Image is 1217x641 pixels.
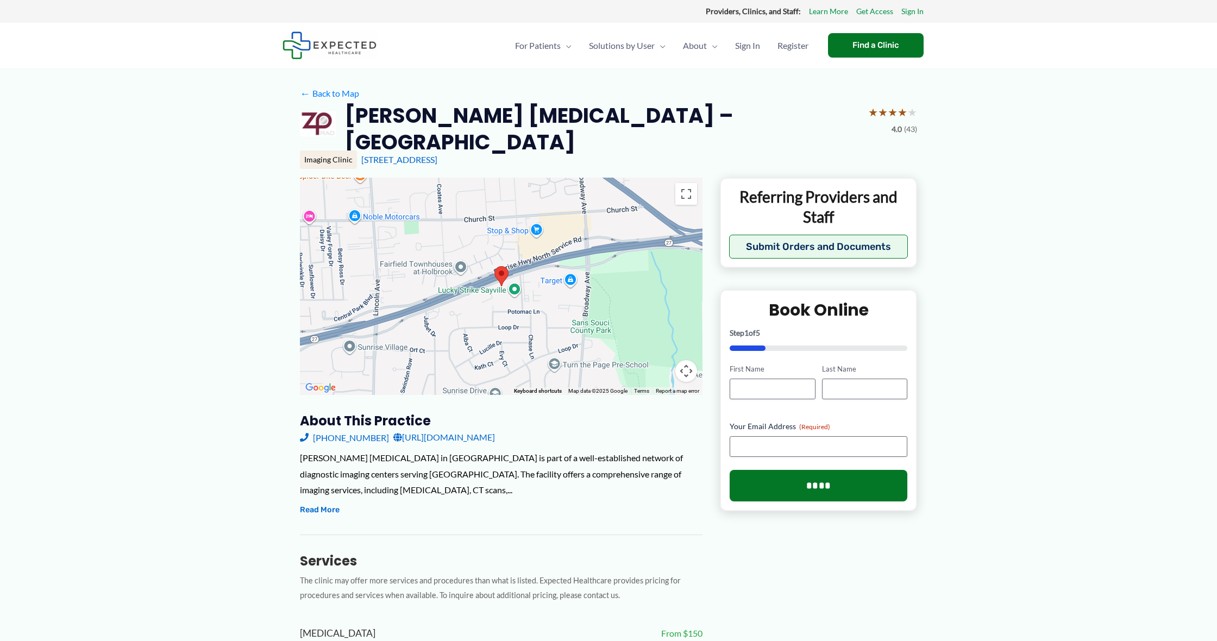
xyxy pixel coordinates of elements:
[726,27,769,65] a: Sign In
[514,387,562,395] button: Keyboard shortcuts
[777,27,808,65] span: Register
[361,154,437,165] a: [STREET_ADDRESS]
[300,85,359,102] a: ←Back to Map
[822,364,907,374] label: Last Name
[828,33,924,58] a: Find a Clinic
[300,412,702,429] h3: About this practice
[809,4,848,18] a: Learn More
[888,102,898,122] span: ★
[675,360,697,382] button: Map camera controls
[300,88,310,98] span: ←
[506,27,817,65] nav: Primary Site Navigation
[730,329,907,337] p: Step of
[300,429,389,445] a: [PHONE_NUMBER]
[744,328,749,337] span: 1
[568,388,628,394] span: Map data ©2025 Google
[868,102,878,122] span: ★
[393,429,495,445] a: [URL][DOMAIN_NAME]
[580,27,674,65] a: Solutions by UserMenu Toggle
[344,102,860,156] h2: [PERSON_NAME] [MEDICAL_DATA] – [GEOGRAPHIC_DATA]
[515,27,561,65] span: For Patients
[730,299,907,320] h2: Book Online
[730,421,907,432] label: Your Email Address
[769,27,817,65] a: Register
[683,27,707,65] span: About
[589,27,655,65] span: Solutions by User
[729,235,908,259] button: Submit Orders and Documents
[706,7,801,16] strong: Providers, Clinics, and Staff:
[898,102,907,122] span: ★
[799,423,830,431] span: (Required)
[907,102,917,122] span: ★
[634,388,649,394] a: Terms (opens in new tab)
[303,381,338,395] img: Google
[561,27,572,65] span: Menu Toggle
[901,4,924,18] a: Sign In
[892,122,902,136] span: 4.0
[300,504,340,517] button: Read More
[283,32,377,59] img: Expected Healthcare Logo - side, dark font, small
[674,27,726,65] a: AboutMenu Toggle
[300,552,702,569] h3: Services
[707,27,718,65] span: Menu Toggle
[729,187,908,227] p: Referring Providers and Staff
[756,328,760,337] span: 5
[735,27,760,65] span: Sign In
[878,102,888,122] span: ★
[300,450,702,498] div: [PERSON_NAME] [MEDICAL_DATA] in [GEOGRAPHIC_DATA] is part of a well-established network of diagno...
[730,364,815,374] label: First Name
[656,388,699,394] a: Report a map error
[506,27,580,65] a: For PatientsMenu Toggle
[675,183,697,205] button: Toggle fullscreen view
[303,381,338,395] a: Open this area in Google Maps (opens a new window)
[856,4,893,18] a: Get Access
[300,150,357,169] div: Imaging Clinic
[904,122,917,136] span: (43)
[655,27,666,65] span: Menu Toggle
[300,574,702,603] p: The clinic may offer more services and procedures than what is listed. Expected Healthcare provid...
